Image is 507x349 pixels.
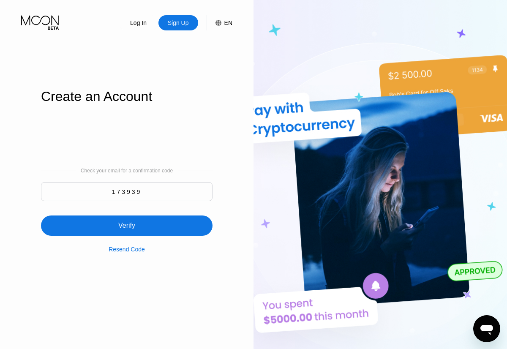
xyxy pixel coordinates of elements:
div: EN [224,19,232,26]
div: EN [207,15,232,30]
div: Sign Up [167,19,190,27]
div: Verify [118,221,135,230]
iframe: Button to launch messaging window [473,315,500,342]
div: Log In [119,15,158,30]
div: Log In [129,19,147,27]
div: Verify [41,205,213,236]
input: 000000 [41,182,213,201]
div: Sign Up [158,15,198,30]
div: Resend Code [109,236,145,253]
div: Resend Code [109,246,145,253]
div: Create an Account [41,89,213,104]
div: Check your email for a confirmation code [81,168,173,174]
